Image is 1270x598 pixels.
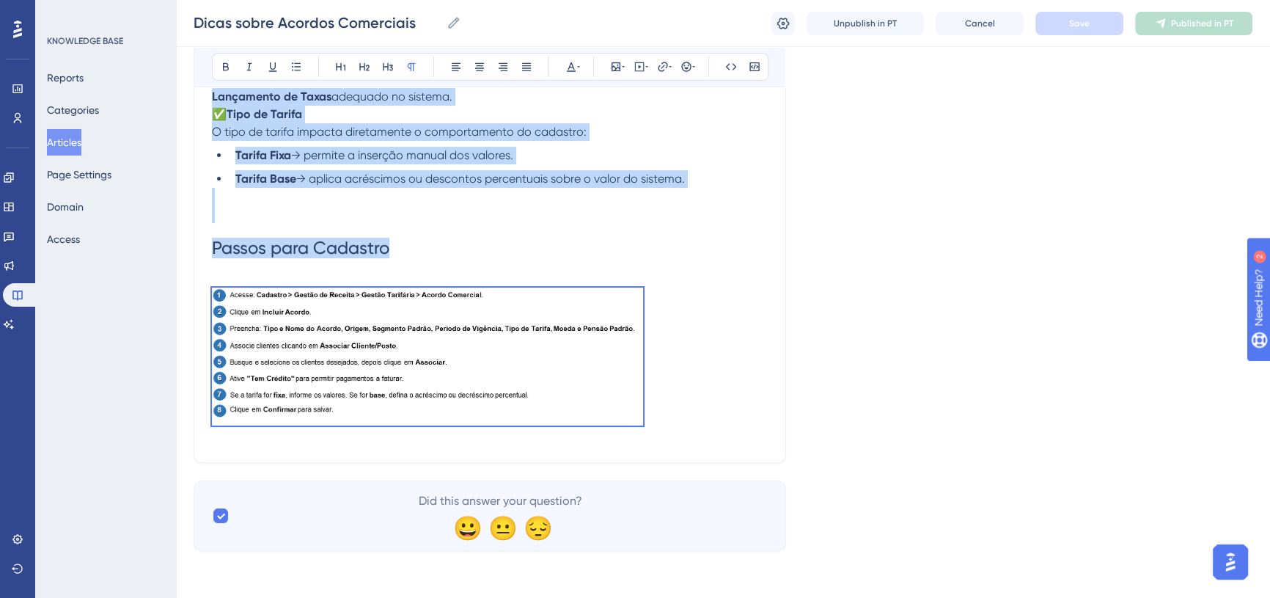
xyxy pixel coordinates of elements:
[936,12,1024,35] button: Cancel
[212,238,389,258] span: Passos para Cadastro
[47,129,81,156] button: Articles
[47,97,99,123] button: Categories
[194,12,441,33] input: Article Name
[47,161,111,188] button: Page Settings
[1135,12,1252,35] button: Published in PT
[524,516,547,539] div: 😔
[291,148,513,162] span: → permite a inserção manual dos valores.
[212,107,227,121] span: ✅
[453,516,477,539] div: 😀
[102,7,106,19] div: 2
[1035,12,1123,35] button: Save
[212,125,587,139] span: O tipo de tarifa impacta diretamente o comportamento do cadastro:
[834,18,897,29] span: Unpublish in PT
[47,65,84,91] button: Reports
[331,90,452,103] span: adequado no sistema.
[1069,18,1090,29] span: Save
[47,35,123,47] div: KNOWLEDGE BASE
[419,492,582,510] span: Did this answer your question?
[488,516,512,539] div: 😐
[47,194,84,220] button: Domain
[235,148,291,162] strong: Tarifa Fixa
[235,172,296,186] strong: Tarifa Base
[1208,540,1252,584] iframe: UserGuiding AI Assistant Launcher
[1171,18,1233,29] span: Published in PT
[807,12,924,35] button: Unpublish in PT
[965,18,995,29] span: Cancel
[227,107,302,121] strong: Tipo de Tarifa
[296,172,685,186] span: → aplica acréscimos ou descontos percentuais sobre o valor do sistema.
[34,4,92,21] span: Need Help?
[47,226,80,252] button: Access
